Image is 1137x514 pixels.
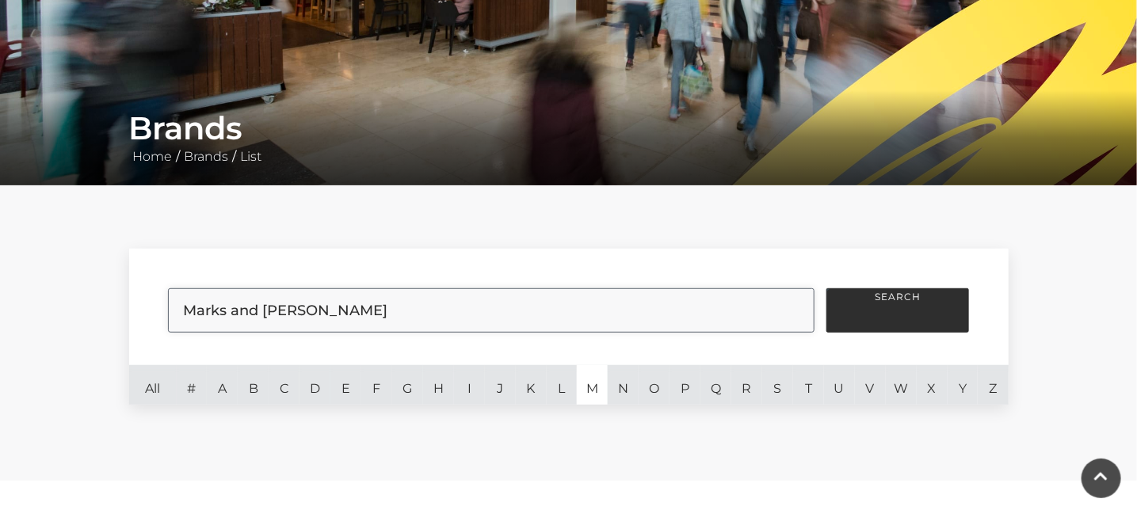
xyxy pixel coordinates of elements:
a: R [731,365,762,405]
a: B [238,365,269,405]
a: O [639,365,670,405]
a: P [670,365,700,405]
a: Y [948,365,979,405]
a: E [330,365,361,405]
a: V [855,365,886,405]
a: Z [978,365,1009,405]
a: T [793,365,824,405]
a: C [269,365,300,405]
a: F [361,365,392,405]
a: J [485,365,516,405]
a: H [423,365,454,405]
a: S [762,365,793,405]
a: Home [129,149,177,164]
a: List [237,149,266,164]
a: M [577,365,608,405]
a: All [129,365,177,405]
div: / / [117,109,1021,166]
a: Q [700,365,731,405]
a: A [207,365,238,405]
h1: Brands [129,109,1009,147]
a: D [300,365,330,405]
a: Brands [181,149,233,164]
a: L [547,365,578,405]
a: G [392,365,423,405]
input: Search for a brand [168,288,815,333]
a: W [886,365,917,405]
a: K [516,365,547,405]
a: I [454,365,485,405]
button: Search [826,288,969,333]
a: X [917,365,948,405]
a: U [824,365,855,405]
a: N [608,365,639,405]
a: # [177,365,208,405]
